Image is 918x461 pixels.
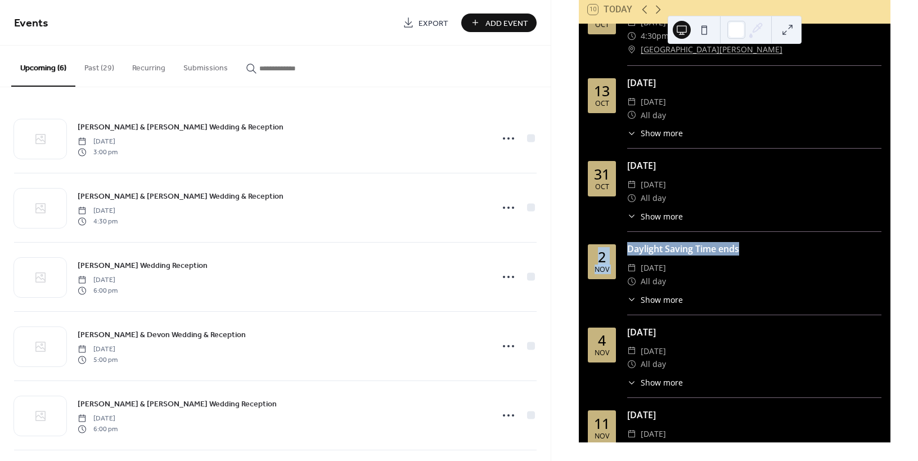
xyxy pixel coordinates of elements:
[78,397,277,410] a: [PERSON_NAME] & [PERSON_NAME] Wedding Reception
[14,12,48,34] span: Events
[641,275,666,288] span: All day
[641,191,666,205] span: All day
[78,285,118,296] span: 6:00 pm
[627,191,636,205] div: ​
[627,427,636,441] div: ​
[123,46,174,86] button: Recurring
[641,43,782,56] a: [GEOGRAPHIC_DATA][PERSON_NAME]
[627,178,636,191] div: ​
[78,275,118,285] span: [DATE]
[627,95,636,109] div: ​
[627,294,683,306] button: ​Show more
[78,122,283,133] span: [PERSON_NAME] & [PERSON_NAME] Wedding & Reception
[627,344,636,358] div: ​
[461,14,537,32] button: Add Event
[627,43,636,56] div: ​
[595,183,609,191] div: Oct
[641,294,683,306] span: Show more
[627,127,636,139] div: ​
[641,377,683,388] span: Show more
[78,355,118,365] span: 5:00 pm
[394,14,457,32] a: Export
[627,261,636,275] div: ​
[75,46,123,86] button: Past (29)
[627,211,683,222] button: ​Show more
[641,427,666,441] span: [DATE]
[627,109,636,122] div: ​
[641,261,666,275] span: [DATE]
[641,178,666,191] span: [DATE]
[627,211,636,222] div: ​
[627,29,636,43] div: ​
[594,84,610,98] div: 13
[595,433,609,440] div: Nov
[595,266,609,274] div: Nov
[627,76,881,89] div: [DATE]
[627,357,636,371] div: ​
[78,260,208,272] span: [PERSON_NAME] Wedding Reception
[78,328,246,341] a: [PERSON_NAME] & Devon Wedding & Reception
[641,109,666,122] span: All day
[627,377,636,388] div: ​
[78,147,118,157] span: 3:00 pm
[641,441,666,454] span: All day
[627,159,881,172] div: [DATE]
[641,357,666,371] span: All day
[641,211,683,222] span: Show more
[641,29,669,43] span: 4:30pm
[627,242,881,256] div: Daylight Saving Time ends
[627,127,683,139] button: ​Show more
[174,46,237,86] button: Submissions
[78,399,277,410] span: [PERSON_NAME] & [PERSON_NAME] Wedding Reception
[78,216,118,226] span: 4:30 pm
[78,137,118,147] span: [DATE]
[627,377,683,388] button: ​Show more
[627,441,636,454] div: ​
[627,294,636,306] div: ​
[641,95,666,109] span: [DATE]
[595,100,609,108] div: Oct
[595,21,609,29] div: Oct
[78,329,246,341] span: [PERSON_NAME] & Devon Wedding & Reception
[594,417,610,431] div: 11
[78,414,118,424] span: [DATE]
[627,408,881,422] div: [DATE]
[78,424,118,434] span: 6:00 pm
[485,17,528,29] span: Add Event
[78,191,283,203] span: [PERSON_NAME] & [PERSON_NAME] Wedding & Reception
[78,190,283,203] a: [PERSON_NAME] & [PERSON_NAME] Wedding & Reception
[641,127,683,139] span: Show more
[598,250,606,264] div: 2
[78,206,118,216] span: [DATE]
[627,275,636,288] div: ​
[78,259,208,272] a: [PERSON_NAME] Wedding Reception
[598,333,606,347] div: 4
[641,344,666,358] span: [DATE]
[595,350,609,357] div: Nov
[78,120,283,133] a: [PERSON_NAME] & [PERSON_NAME] Wedding & Reception
[594,167,610,181] div: 31
[78,344,118,355] span: [DATE]
[11,46,75,87] button: Upcoming (6)
[418,17,448,29] span: Export
[627,325,881,339] div: [DATE]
